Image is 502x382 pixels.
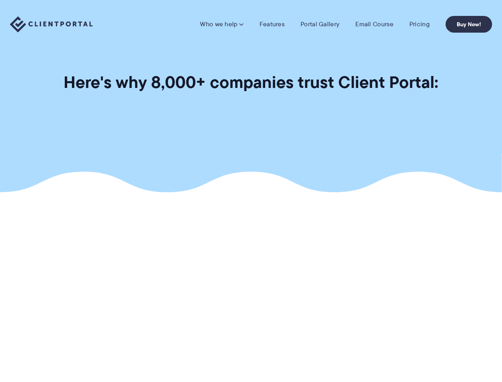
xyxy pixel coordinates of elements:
a: Pricing [409,20,430,28]
a: Features [260,20,285,28]
a: Who we help [200,20,243,28]
a: Buy Now! [446,16,492,33]
a: Email Course [355,20,393,28]
h1: Here's why 8,000+ companies trust Client Portal: [64,72,438,93]
a: Portal Gallery [300,20,339,28]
